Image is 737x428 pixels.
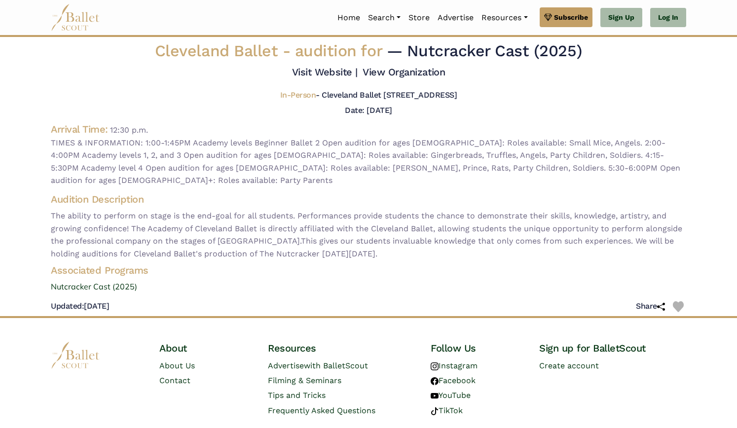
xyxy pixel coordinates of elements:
[268,406,375,415] a: Frequently Asked Questions
[431,376,476,385] a: Facebook
[431,361,478,370] a: Instagram
[405,7,434,28] a: Store
[544,12,552,23] img: gem.svg
[280,90,457,101] h5: - Cleveland Ballet [STREET_ADDRESS]
[51,210,686,260] span: The ability to perform on stage is the end-goal for all students. Performances provide students t...
[51,123,108,135] h4: Arrival Time:
[539,342,686,355] h4: Sign up for BalletScout
[110,125,148,135] span: 12:30 p.m.
[159,342,252,355] h4: About
[268,361,368,370] a: Advertisewith BalletScout
[478,7,531,28] a: Resources
[280,90,316,100] span: In-Person
[51,342,100,369] img: logo
[431,392,439,400] img: youtube logo
[51,301,109,312] h5: [DATE]
[431,391,471,400] a: YouTube
[539,361,599,370] a: Create account
[431,406,463,415] a: TikTok
[51,137,686,187] span: TIMES & INFORMATION: 1:00-1:45PM Academy levels Beginner Ballet 2 Open audition for ages [DEMOGRA...
[431,377,439,385] img: facebook logo
[364,7,405,28] a: Search
[345,106,392,115] h5: Date: [DATE]
[554,12,588,23] span: Subscribe
[43,264,694,277] h4: Associated Programs
[304,361,368,370] span: with BalletScout
[431,407,439,415] img: tiktok logo
[159,376,190,385] a: Contact
[155,41,387,60] span: Cleveland Ballet -
[292,66,358,78] a: Visit Website |
[43,281,694,293] a: Nutcracker Cast (2025)
[268,342,415,355] h4: Resources
[600,8,642,28] a: Sign Up
[268,376,341,385] a: Filming & Seminars
[51,193,686,206] h4: Audition Description
[636,301,665,312] h5: Share
[434,7,478,28] a: Advertise
[431,362,439,370] img: instagram logo
[363,66,445,78] a: View Organization
[295,41,382,60] span: audition for
[540,7,592,27] a: Subscribe
[268,391,326,400] a: Tips and Tricks
[650,8,686,28] a: Log In
[387,41,582,60] span: — Nutcracker Cast (2025)
[51,301,84,311] span: Updated:
[333,7,364,28] a: Home
[159,361,195,370] a: About Us
[431,342,523,355] h4: Follow Us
